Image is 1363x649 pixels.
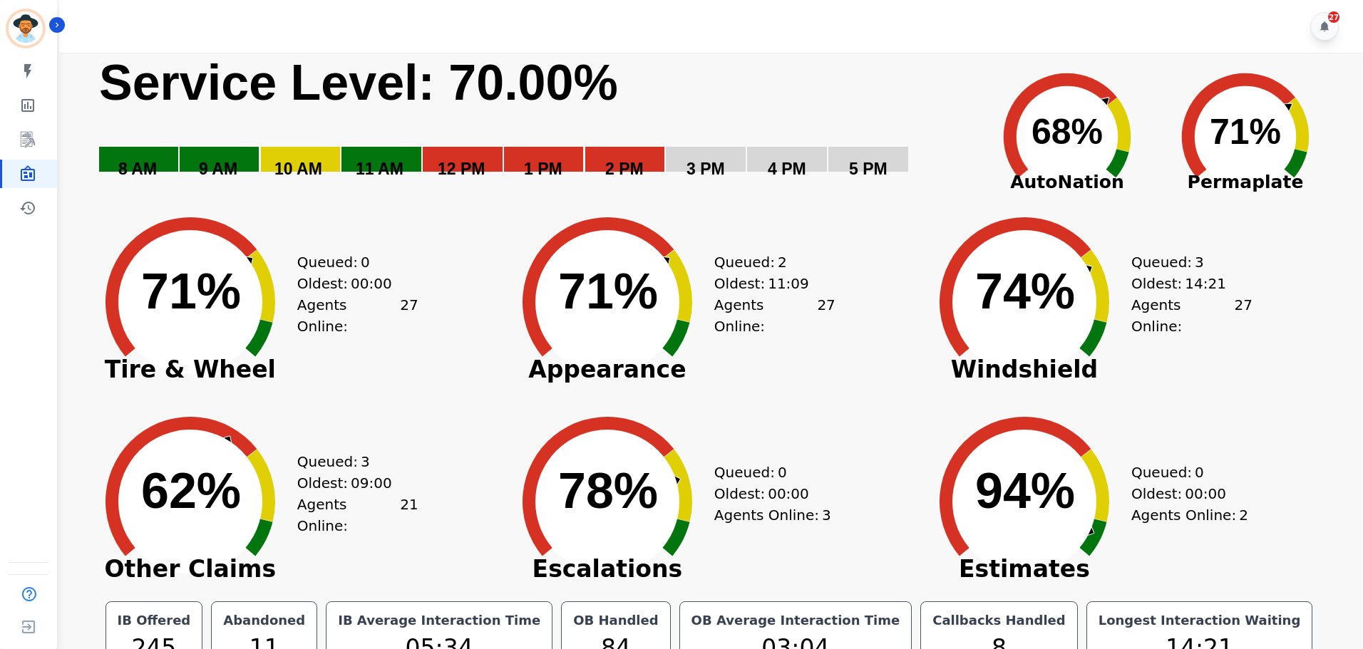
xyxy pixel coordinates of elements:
div: Agents Online: [1131,294,1253,337]
div: Agents Online: [297,494,418,536]
span: 3 [361,451,370,472]
span: 2 [778,251,787,273]
span: 3 [1195,251,1204,273]
text: 71% [141,264,241,319]
text: 68% [1032,112,1103,152]
div: Queued: [714,251,821,273]
span: AutoNation [978,169,1156,196]
span: Estimates [917,562,1131,576]
div: Agents Online: [714,504,835,526]
div: Oldest: [297,273,404,294]
text: 71% [1210,112,1281,152]
span: Appearance [500,363,714,377]
text: 3 PM [686,160,725,178]
span: 27 [1234,294,1252,337]
span: 21 [400,494,418,536]
span: Permaplate [1156,169,1334,196]
div: Queued: [297,451,404,472]
span: Other Claims [83,562,297,576]
div: Oldest: [714,483,821,504]
text: 78% [558,463,658,519]
text: 62% [141,463,241,519]
text: 71% [558,264,658,319]
div: Queued: [1131,462,1238,483]
span: 11:09 [768,273,809,294]
div: 27 [1328,11,1339,23]
div: Queued: [714,462,821,483]
text: 5 PM [849,160,888,178]
div: Agents Online: [714,294,835,337]
text: 8 AM [118,160,157,178]
div: OB Average Interaction Time [689,611,903,630]
span: 3 [822,504,831,526]
span: 2 [1239,504,1248,526]
span: 00:00 [1185,483,1226,504]
div: Abandoned [220,611,308,630]
svg: Service Level: 0% [98,53,975,199]
span: 09:00 [351,472,392,494]
span: Windshield [917,363,1131,377]
span: 0 [778,462,787,483]
span: 27 [400,294,418,337]
span: 00:00 [768,483,809,504]
span: Tire & Wheel [83,363,297,377]
div: Queued: [1131,251,1238,273]
text: Service Level: 70.00% [99,55,618,110]
div: Longest Interaction Waiting [1096,611,1304,630]
span: Escalations [500,562,714,576]
div: OB Handled [570,611,661,630]
span: 14:21 [1185,273,1226,294]
text: 10 AM [274,160,322,178]
text: 94% [975,463,1075,519]
div: Agents Online: [1131,504,1253,526]
img: Bordered avatar [9,11,43,46]
text: 1 PM [524,160,562,178]
text: 11 AM [356,160,403,178]
div: IB Offered [115,611,194,630]
div: Oldest: [1131,273,1238,294]
div: Oldest: [1131,483,1238,504]
text: 9 AM [199,160,237,178]
div: Callbacks Handled [930,611,1069,630]
span: 00:00 [351,273,392,294]
text: 12 PM [438,160,485,178]
div: Oldest: [297,472,404,494]
span: 0 [1195,462,1204,483]
div: Agents Online: [297,294,418,337]
text: 4 PM [768,160,806,178]
text: 2 PM [605,160,644,178]
div: IB Average Interaction Time [335,611,543,630]
div: Queued: [297,251,404,273]
text: 74% [975,264,1075,319]
div: Oldest: [714,273,821,294]
span: 27 [817,294,835,337]
span: 0 [361,251,370,273]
